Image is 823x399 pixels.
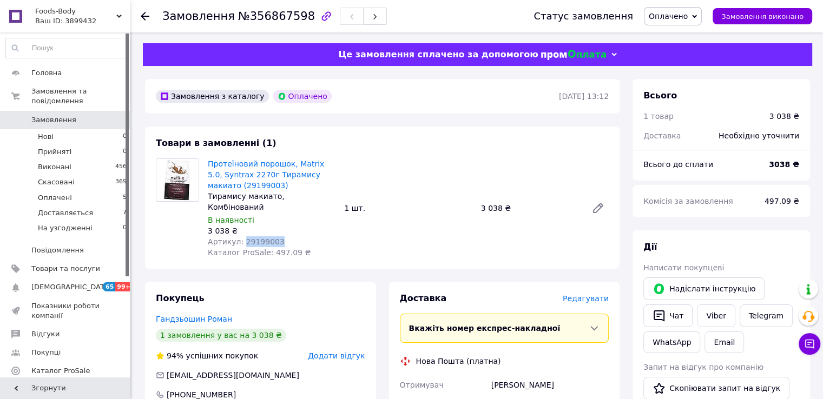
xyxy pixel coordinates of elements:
span: Артикул: 29199003 [208,237,285,246]
span: 1 товар [643,112,674,121]
button: Надіслати інструкцію [643,277,765,300]
span: 94% [167,351,183,360]
span: Замовлення [31,115,76,125]
span: Товари в замовленні (1) [156,138,276,148]
span: Вкажіть номер експрес-накладної [409,324,561,332]
span: Відгуки [31,329,60,339]
div: Ваш ID: 3899432 [35,16,130,26]
b: 3038 ₴ [769,160,799,169]
span: Показники роботи компанії [31,301,100,321]
div: 1 шт. [340,201,476,216]
img: Протеїновий порошок, Matrix 5.0, Syntrax 2270г Тирамису макиато (29199003) [156,159,199,201]
a: Viber [697,304,735,327]
div: 3 038 ₴ [208,225,335,236]
span: Написати покупцеві [643,263,724,272]
span: Додати відгук [308,351,365,360]
a: Telegram [740,304,793,327]
span: Скасовані [38,177,75,187]
div: Статус замовлення [534,11,633,22]
span: Редагувати [563,294,609,303]
span: 456 [115,162,127,172]
button: Чат [643,304,693,327]
span: На узгодженні [38,223,93,233]
time: [DATE] 13:12 [559,92,609,101]
div: Тирамису макиато, Комбінований [208,191,335,212]
span: Це замовлення сплачено за допомогою [338,49,538,59]
div: Нова Пошта (платна) [413,356,504,367]
div: Повернутися назад [141,11,149,22]
span: Доставляється [38,208,93,218]
span: [DEMOGRAPHIC_DATA] [31,282,111,292]
span: Виконані [38,162,71,172]
a: Гандзьошин Роман [156,315,232,323]
span: Комісія за замовлення [643,197,733,205]
span: 0 [123,223,127,233]
div: успішних покупок [156,350,258,361]
span: 65 [103,282,115,291]
span: 0 [123,132,127,142]
div: 3 038 ₴ [769,111,799,122]
a: Протеїновий порошок, Matrix 5.0, Syntrax 2270г Тирамису макиато (29199003) [208,159,324,190]
span: [EMAIL_ADDRESS][DOMAIN_NAME] [167,371,299,380]
button: Email [705,331,744,353]
span: 0 [123,147,127,157]
span: Каталог ProSale: 497.09 ₴ [208,248,311,257]
span: Замовлення [162,10,235,23]
span: Дії [643,242,657,252]
span: Замовлення виконано [721,12,804,21]
span: Всього [643,90,677,101]
a: WhatsApp [643,331,700,353]
span: №356867598 [238,10,315,23]
span: В наявності [208,216,254,224]
span: 497.09 ₴ [765,197,799,205]
span: Доставка [400,293,447,303]
div: 1 замовлення у вас на 3 038 ₴ [156,329,286,342]
span: Головна [31,68,62,78]
span: Отримувач [400,381,444,389]
div: Оплачено [273,90,332,103]
span: Повідомлення [31,245,84,255]
div: Необхідно уточнити [712,124,806,148]
span: Покупці [31,348,61,357]
div: [PERSON_NAME] [489,375,611,395]
span: Покупець [156,293,205,303]
span: Товари та послуги [31,264,100,274]
span: Каталог ProSale [31,366,90,376]
span: Замовлення та повідомлення [31,87,130,106]
button: Чат з покупцем [799,333,820,355]
span: Оплачено [649,12,688,21]
span: Всього до сплати [643,160,713,169]
span: 369 [115,177,127,187]
input: Пошук [6,38,127,58]
span: 5 [123,193,127,203]
button: Замовлення виконано [713,8,812,24]
a: Редагувати [587,197,609,219]
span: 7 [123,208,127,218]
span: Оплачені [38,193,72,203]
span: Доставка [643,131,681,140]
span: Запит на відгук про компанію [643,363,763,371]
div: 3 038 ₴ [477,201,583,216]
span: 99+ [115,282,133,291]
div: Замовлення з каталогу [156,90,269,103]
img: evopay logo [541,50,606,60]
span: Прийняті [38,147,71,157]
span: Нові [38,132,54,142]
span: Foods-Body [35,6,116,16]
